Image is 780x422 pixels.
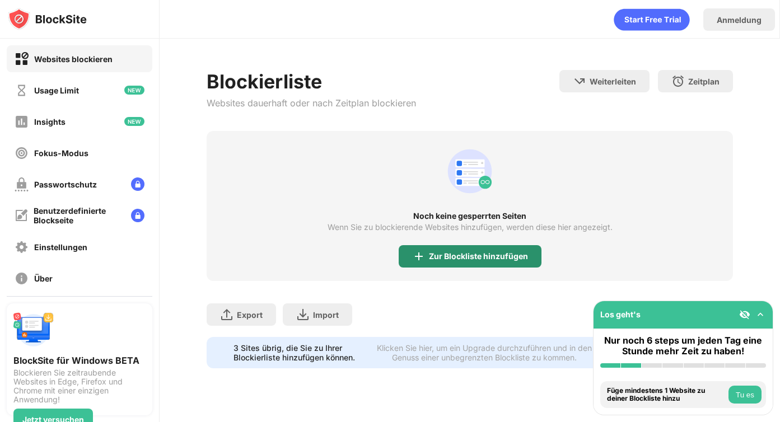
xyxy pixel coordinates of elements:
img: insights-off.svg [15,115,29,129]
div: Anmeldung [717,15,762,25]
div: Zeitplan [688,77,720,86]
div: Nur noch 6 steps um jeden Tag eine Stunde mehr Zeit zu haben! [600,335,766,357]
img: new-icon.svg [124,86,144,95]
div: Einstellungen [34,242,87,252]
div: animation [614,8,690,31]
div: Los geht's [600,310,641,319]
div: Import [313,310,339,320]
img: settings-off.svg [15,240,29,254]
div: Benutzerdefinierte Blockseite [34,206,122,225]
img: focus-off.svg [15,146,29,160]
div: Usage Limit [34,86,79,95]
img: block-on.svg [15,52,29,66]
div: Websites blockieren [34,54,113,64]
div: Klicken Sie hier, um ein Upgrade durchzuführen und in den Genuss einer unbegrenzten Blockliste zu... [371,343,598,362]
img: lock-menu.svg [131,209,144,222]
div: Zur Blockliste hinzufügen [429,252,528,261]
img: new-icon.svg [124,117,144,126]
img: lock-menu.svg [131,177,144,191]
div: Passwortschutz [34,180,97,189]
img: about-off.svg [15,271,29,285]
div: Noch keine gesperrten Seiten [207,212,734,221]
div: Blockieren Sie zeitraubende Websites in Edge, Firefox und Chrome mit einer einzigen Anwendung! [13,368,146,404]
div: Wenn Sie zu blockierende Websites hinzufügen, werden diese hier angezeigt. [328,223,613,232]
div: 3 Sites übrig, die Sie zu Ihrer Blockierliste hinzufügen können. [233,343,365,362]
img: time-usage-off.svg [15,83,29,97]
img: password-protection-off.svg [15,177,29,191]
button: Tu es [728,386,762,404]
img: logo-blocksite.svg [8,8,87,30]
div: animation [443,144,497,198]
div: Export [237,310,263,320]
div: Blockierliste [207,70,416,93]
img: omni-setup-toggle.svg [755,309,766,320]
div: Über [34,274,53,283]
div: Weiterleiten [590,77,636,86]
div: Fokus-Modus [34,148,88,158]
img: eye-not-visible.svg [739,309,750,320]
img: customize-block-page-off.svg [15,209,28,222]
div: Insights [34,117,66,126]
div: Füge mindestens 1 Website zu deiner Blockliste hinzu [607,387,726,403]
div: BlockSite für Windows BETA [13,355,146,366]
img: push-desktop.svg [13,310,54,350]
div: Websites dauerhaft oder nach Zeitplan blockieren [207,97,416,109]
